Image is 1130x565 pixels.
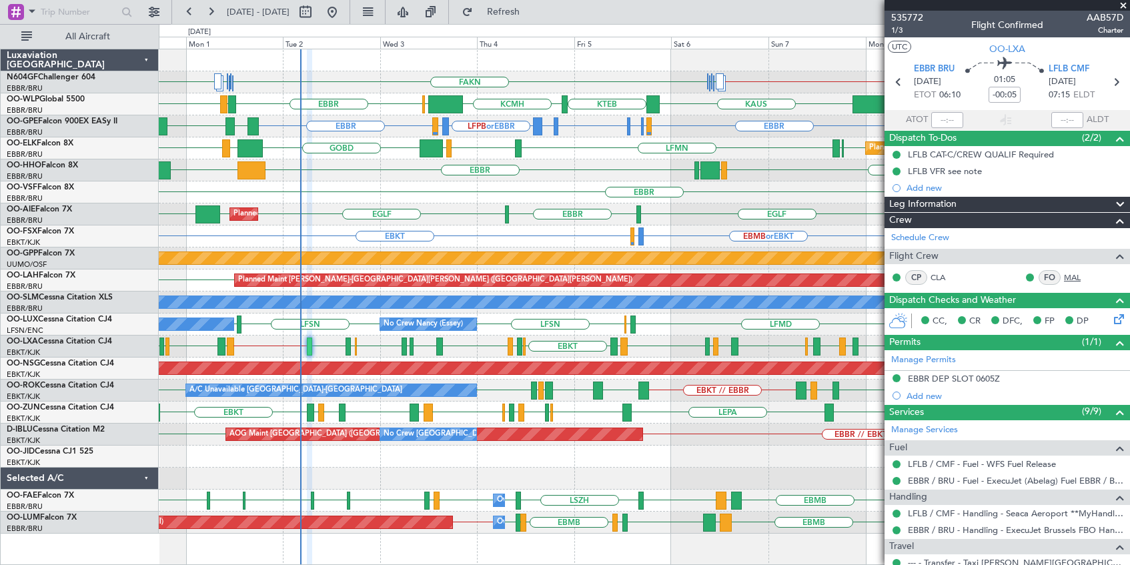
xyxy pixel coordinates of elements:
[7,492,74,500] a: OO-FAEFalcon 7X
[7,205,35,213] span: OO-AIE
[7,117,117,125] a: OO-GPEFalcon 900EX EASy II
[908,475,1123,486] a: EBBR / BRU - Fuel - ExecuJet (Abelag) Fuel EBBR / BRU
[1082,131,1101,145] span: (2/2)
[384,314,463,334] div: No Crew Nancy (Essey)
[908,373,1000,384] div: EBBR DEP SLOT 0605Z
[7,360,40,368] span: OO-NSG
[7,338,112,346] a: OO-LXACessna Citation CJ4
[1087,113,1109,127] span: ALDT
[1087,11,1123,25] span: AAB57D
[891,354,956,367] a: Manage Permits
[233,204,444,224] div: Planned Maint [GEOGRAPHIC_DATA] ([GEOGRAPHIC_DATA])
[933,315,947,328] span: CC,
[1087,25,1123,36] span: Charter
[7,73,38,81] span: N604GF
[671,37,768,49] div: Sat 6
[7,404,40,412] span: OO-ZUN
[7,348,40,358] a: EBKT/KJK
[7,73,95,81] a: N604GFChallenger 604
[188,27,211,38] div: [DATE]
[907,390,1123,402] div: Add new
[7,271,75,279] a: OO-LAHFalcon 7X
[889,490,927,505] span: Handling
[768,37,866,49] div: Sun 7
[7,316,112,324] a: OO-LUXCessna Citation CJ4
[7,117,38,125] span: OO-GPE
[7,382,40,390] span: OO-ROK
[7,271,39,279] span: OO-LAH
[227,6,290,18] span: [DATE] - [DATE]
[889,539,914,554] span: Travel
[7,183,37,191] span: OO-VSF
[7,249,38,257] span: OO-GPP
[889,405,924,420] span: Services
[1082,404,1101,418] span: (9/9)
[7,316,38,324] span: OO-LUX
[889,213,912,228] span: Crew
[914,75,941,89] span: [DATE]
[35,32,141,41] span: All Aircraft
[891,231,949,245] a: Schedule Crew
[574,37,672,49] div: Fri 5
[497,512,588,532] div: Owner Melsbroek Air Base
[7,492,37,500] span: OO-FAE
[7,294,113,302] a: OO-SLMCessna Citation XLS
[7,392,40,402] a: EBKT/KJK
[1064,271,1094,284] a: MAL
[7,105,43,115] a: EBBR/BRU
[906,113,928,127] span: ATOT
[15,26,145,47] button: All Aircraft
[7,294,39,302] span: OO-SLM
[7,448,35,456] span: OO-JID
[1082,335,1101,349] span: (1/1)
[889,249,939,264] span: Flight Crew
[914,89,936,102] span: ETOT
[7,95,39,103] span: OO-WLP
[7,436,40,446] a: EBKT/KJK
[477,37,574,49] div: Thu 4
[7,502,43,512] a: EBBR/BRU
[7,426,33,434] span: D-IBLU
[7,139,73,147] a: OO-ELKFalcon 8X
[7,171,43,181] a: EBBR/BRU
[384,424,607,444] div: No Crew [GEOGRAPHIC_DATA] ([GEOGRAPHIC_DATA] National)
[931,112,963,128] input: --:--
[7,215,43,225] a: EBBR/BRU
[1073,89,1095,102] span: ELDT
[229,424,461,444] div: AOG Maint [GEOGRAPHIC_DATA] ([GEOGRAPHIC_DATA] National)
[7,249,75,257] a: OO-GPPFalcon 7X
[7,426,105,434] a: D-IBLUCessna Citation M2
[7,414,40,424] a: EBKT/KJK
[971,18,1043,32] div: Flight Confirmed
[41,2,117,22] input: Trip Number
[1039,270,1061,285] div: FO
[1049,63,1089,76] span: LFLB CMF
[989,42,1025,56] span: OO-LXA
[905,270,927,285] div: CP
[7,514,40,522] span: OO-LUM
[456,1,536,23] button: Refresh
[869,138,1025,158] div: Planned Maint Kortrijk-[GEOGRAPHIC_DATA]
[908,458,1056,470] a: LFLB / CMF - Fuel - WFS Fuel Release
[7,227,74,235] a: OO-FSXFalcon 7X
[889,131,957,146] span: Dispatch To-Dos
[889,335,921,350] span: Permits
[7,205,72,213] a: OO-AIEFalcon 7X
[7,524,43,534] a: EBBR/BRU
[889,197,957,212] span: Leg Information
[7,370,40,380] a: EBKT/KJK
[7,193,43,203] a: EBBR/BRU
[866,37,963,49] div: Mon 8
[7,161,41,169] span: OO-HHO
[497,490,588,510] div: Owner Melsbroek Air Base
[889,440,907,456] span: Fuel
[1049,75,1076,89] span: [DATE]
[914,63,955,76] span: EBBR BRU
[7,304,43,314] a: EBBR/BRU
[7,404,114,412] a: OO-ZUNCessna Citation CJ4
[7,237,40,247] a: EBKT/KJK
[888,41,911,53] button: UTC
[7,259,47,269] a: UUMO/OSF
[189,380,402,400] div: A/C Unavailable [GEOGRAPHIC_DATA]-[GEOGRAPHIC_DATA]
[7,83,43,93] a: EBBR/BRU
